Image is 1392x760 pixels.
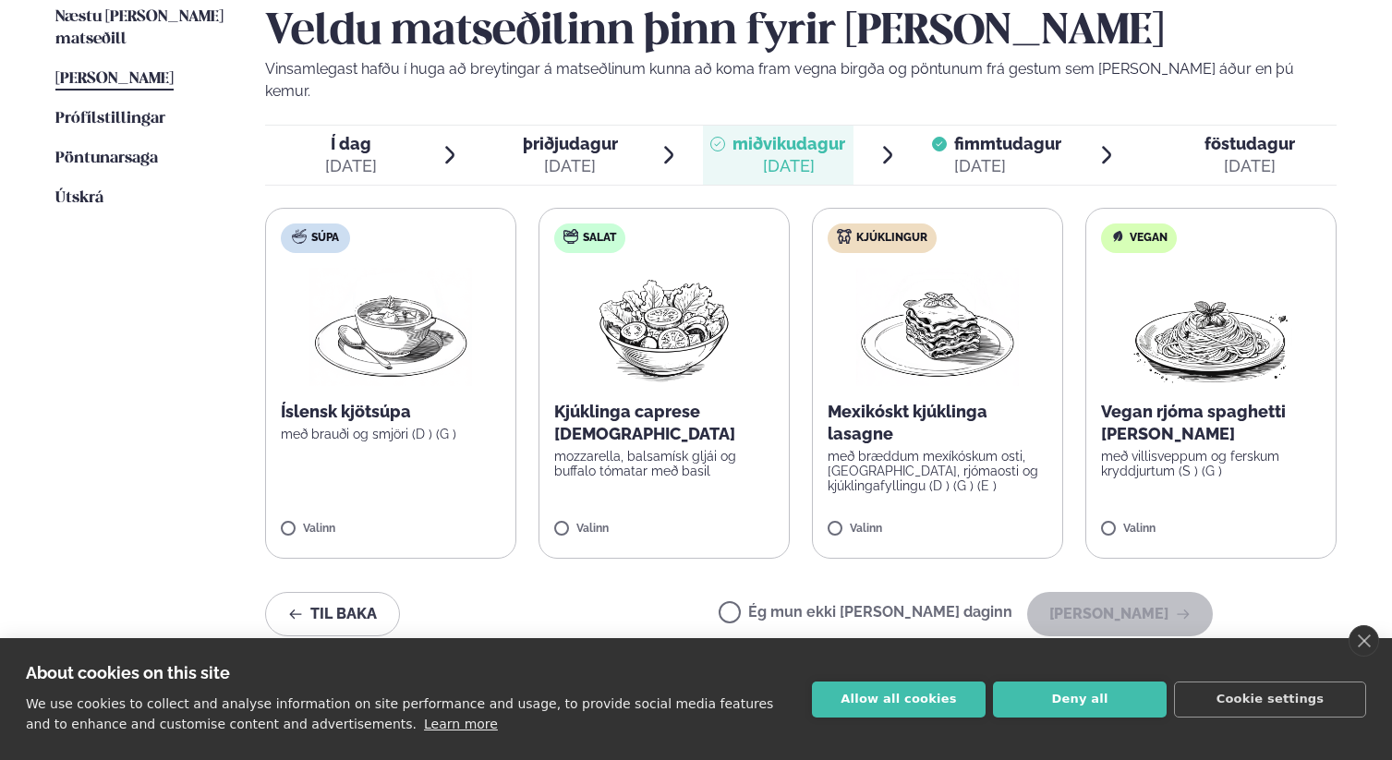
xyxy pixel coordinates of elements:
[1130,268,1292,386] img: Spagetti.png
[993,682,1167,718] button: Deny all
[281,401,501,423] p: Íslensk kjötsúpa
[1101,449,1321,478] p: með villisveppum og ferskum kryddjurtum (S ) (G )
[554,449,774,478] p: mozzarella, balsamísk gljái og buffalo tómatar með basil
[856,231,927,246] span: Kjúklingur
[325,155,377,177] div: [DATE]
[732,155,845,177] div: [DATE]
[265,6,1337,58] h2: Veldu matseðilinn þinn fyrir [PERSON_NAME]
[55,151,158,166] span: Pöntunarsaga
[828,449,1047,493] p: með bræddum mexíkóskum osti, [GEOGRAPHIC_DATA], rjómaosti og kjúklingafyllingu (D ) (G ) (E )
[1027,592,1213,636] button: [PERSON_NAME]
[55,148,158,170] a: Pöntunarsaga
[1204,155,1295,177] div: [DATE]
[954,134,1061,153] span: fimmtudagur
[265,592,400,636] button: Til baka
[55,68,174,90] a: [PERSON_NAME]
[311,231,339,246] span: Súpa
[523,134,618,153] span: þriðjudagur
[55,111,165,127] span: Prófílstillingar
[837,229,852,244] img: chicken.svg
[26,696,773,731] p: We use cookies to collect and analyse information on site performance and usage, to provide socia...
[55,108,165,130] a: Prófílstillingar
[325,133,377,155] span: Í dag
[828,401,1047,445] p: Mexikóskt kjúklinga lasagne
[1204,134,1295,153] span: föstudagur
[812,682,986,718] button: Allow all cookies
[563,229,578,244] img: salad.svg
[554,401,774,445] p: Kjúklinga caprese [DEMOGRAPHIC_DATA]
[856,268,1019,386] img: Lasagna.png
[424,717,498,731] a: Learn more
[55,190,103,206] span: Útskrá
[55,6,228,51] a: Næstu [PERSON_NAME] matseðill
[309,268,472,386] img: Soup.png
[1174,682,1366,718] button: Cookie settings
[26,663,230,682] strong: About cookies on this site
[55,9,224,47] span: Næstu [PERSON_NAME] matseðill
[583,231,616,246] span: Salat
[281,427,501,441] p: með brauði og smjöri (D ) (G )
[523,155,618,177] div: [DATE]
[954,155,1061,177] div: [DATE]
[55,71,174,87] span: [PERSON_NAME]
[1101,401,1321,445] p: Vegan rjóma spaghetti [PERSON_NAME]
[1349,625,1379,657] a: close
[1130,231,1168,246] span: Vegan
[1110,229,1125,244] img: Vegan.svg
[583,268,746,386] img: Salad.png
[292,229,307,244] img: soup.svg
[265,58,1337,103] p: Vinsamlegast hafðu í huga að breytingar á matseðlinum kunna að koma fram vegna birgða og pöntunum...
[55,187,103,210] a: Útskrá
[732,134,845,153] span: miðvikudagur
